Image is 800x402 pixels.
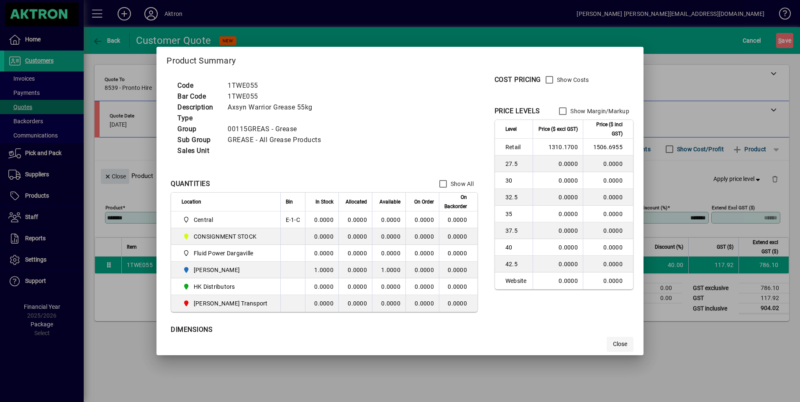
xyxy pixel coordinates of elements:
td: 0.0000 [338,278,372,295]
td: 0.0000 [372,278,405,295]
td: 0.0000 [583,206,633,222]
td: GREASE - All Grease Products [223,135,331,145]
span: Retail [505,143,528,151]
span: [PERSON_NAME] Transport [194,299,268,308]
td: 1TWE055 [223,80,331,91]
span: 35 [505,210,528,218]
div: COST PRICING [495,75,541,85]
span: 0.0000 [415,233,434,240]
td: 0.0000 [533,172,583,189]
td: Axsyn Warrior Grease 55kg [223,102,331,113]
td: 0.0000 [305,245,338,262]
td: 1.0000 [305,262,338,278]
td: 0.0000 [439,245,477,262]
td: 0.0000 [372,245,405,262]
td: 0.0000 [583,172,633,189]
span: T. Croft Transport [182,298,271,308]
span: 42.5 [505,260,528,268]
td: 0.0000 [583,155,633,172]
span: [PERSON_NAME] [194,266,240,274]
span: Price ($ incl GST) [588,120,623,138]
td: 0.0000 [533,256,583,272]
span: CONSIGNMENT STOCK [194,232,256,241]
button: Close [607,337,633,352]
span: Allocated [346,197,367,206]
td: Sub Group [173,135,223,145]
span: HK Distributors [194,282,235,291]
span: Fluid Power Dargaville [194,249,254,257]
td: 0.0000 [533,206,583,222]
td: 0.0000 [338,211,372,228]
span: 0.0000 [415,216,434,223]
td: 0.0000 [338,262,372,278]
span: 0.0000 [415,283,434,290]
span: On Order [414,197,434,206]
span: On Backorder [444,193,467,211]
td: 0.0000 [439,228,477,245]
span: Website [505,277,528,285]
span: 27.5 [505,160,528,168]
td: 0.0000 [372,211,405,228]
td: Description [173,102,223,113]
span: 0.0000 [415,250,434,257]
td: 0.0000 [305,228,338,245]
span: Bin [286,197,293,206]
div: QUANTITIES [171,179,210,189]
span: 0.0000 [415,267,434,273]
td: 0.0000 [583,222,633,239]
td: 0.0000 [583,256,633,272]
td: Group [173,124,223,135]
span: 37.5 [505,226,528,235]
span: 32.5 [505,193,528,201]
span: Fluid Power Dargaville [182,248,271,258]
td: 0.0000 [533,222,583,239]
span: Central [182,215,271,225]
td: 0.0000 [533,189,583,206]
td: 0.0000 [583,272,633,289]
td: Type [173,113,223,124]
td: 0.0000 [305,295,338,312]
td: 0.0000 [338,295,372,312]
td: 0.0000 [583,239,633,256]
div: DIMENSIONS [171,325,380,335]
td: 1506.6955 [583,139,633,155]
span: Available [379,197,400,206]
td: 0.0000 [338,228,372,245]
span: In Stock [315,197,333,206]
td: 0.0000 [305,278,338,295]
td: Bar Code [173,91,223,102]
span: Central [194,216,213,224]
td: 00115GREAS - Grease [223,124,331,135]
td: E-1-C [280,211,305,228]
td: 0.0000 [533,239,583,256]
span: 0.0000 [415,300,434,307]
span: HK Distributors [182,282,271,292]
h2: Product Summary [156,47,644,71]
td: 0.0000 [439,278,477,295]
span: HAMILTON [182,265,271,275]
label: Show Costs [555,76,589,84]
td: 0.0000 [372,228,405,245]
div: PRICE LEVELS [495,106,540,116]
td: 1310.1700 [533,139,583,155]
td: Sales Unit [173,145,223,156]
span: Close [613,340,627,349]
td: 0.0000 [439,211,477,228]
td: 0.0000 [533,272,583,289]
td: 0.0000 [372,295,405,312]
span: Price ($ excl GST) [538,125,578,134]
span: Level [505,125,517,134]
td: 1TWE055 [223,91,331,102]
span: Location [182,197,201,206]
td: 0.0000 [439,295,477,312]
label: Show Margin/Markup [569,107,629,115]
span: CONSIGNMENT STOCK [182,232,271,242]
td: 0.0000 [583,189,633,206]
td: 0.0000 [439,262,477,278]
td: 0.0000 [338,245,372,262]
span: 30 [505,176,528,185]
span: 40 [505,243,528,252]
td: 1.0000 [372,262,405,278]
td: Code [173,80,223,91]
td: 0.0000 [305,211,338,228]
